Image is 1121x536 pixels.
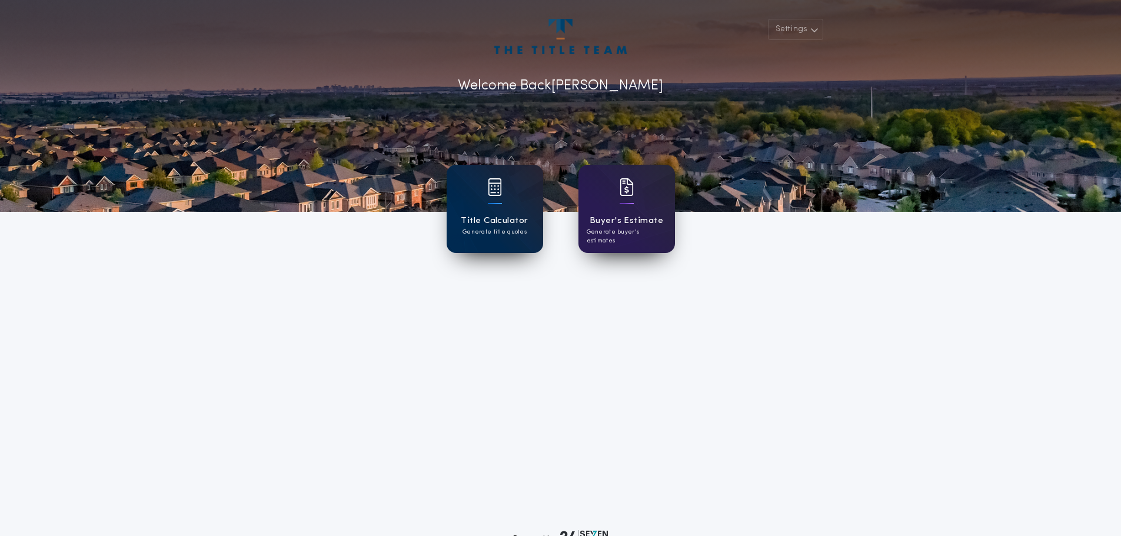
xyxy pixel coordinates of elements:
a: card iconTitle CalculatorGenerate title quotes [447,165,543,253]
h1: Title Calculator [461,214,528,228]
a: card iconBuyer's EstimateGenerate buyer's estimates [578,165,675,253]
h1: Buyer's Estimate [590,214,663,228]
button: Settings [768,19,823,40]
p: Welcome Back [PERSON_NAME] [458,75,663,96]
img: card icon [488,178,502,196]
img: account-logo [494,19,626,54]
p: Generate buyer's estimates [587,228,667,245]
img: card icon [620,178,634,196]
p: Generate title quotes [463,228,527,237]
